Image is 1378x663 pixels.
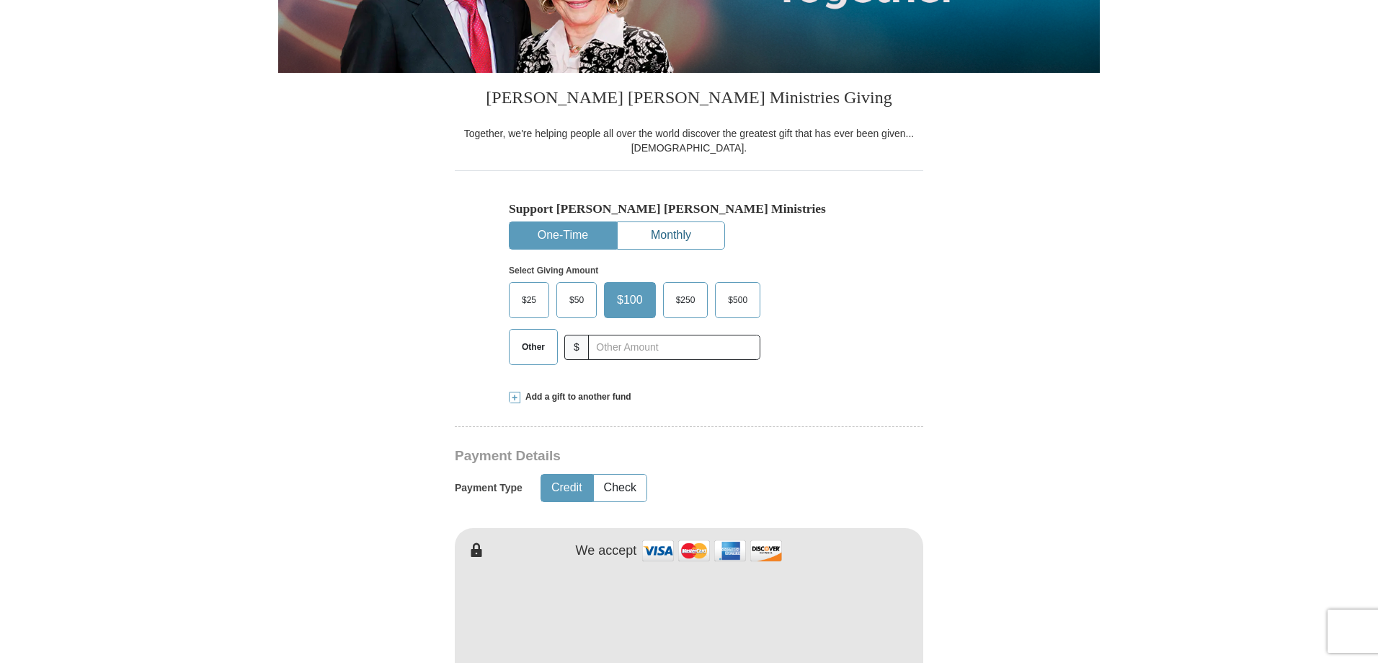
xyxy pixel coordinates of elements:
div: Together, we're helping people all over the world discover the greatest gift that has ever been g... [455,126,923,155]
h5: Support [PERSON_NAME] [PERSON_NAME] Ministries [509,201,869,216]
button: Monthly [618,222,724,249]
h5: Payment Type [455,482,523,494]
span: $250 [669,289,703,311]
span: $50 [562,289,591,311]
span: Other [515,336,552,358]
h3: Payment Details [455,448,822,465]
img: credit cards accepted [640,535,784,566]
span: Add a gift to another fund [520,391,631,403]
input: Other Amount [588,335,760,360]
h3: [PERSON_NAME] [PERSON_NAME] Ministries Giving [455,73,923,126]
span: $25 [515,289,543,311]
span: $500 [721,289,755,311]
span: $100 [610,289,650,311]
button: Check [594,475,646,501]
h4: We accept [576,543,637,559]
strong: Select Giving Amount [509,265,598,276]
span: $ [564,335,589,360]
button: Credit [541,475,592,501]
button: One-Time [510,222,616,249]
